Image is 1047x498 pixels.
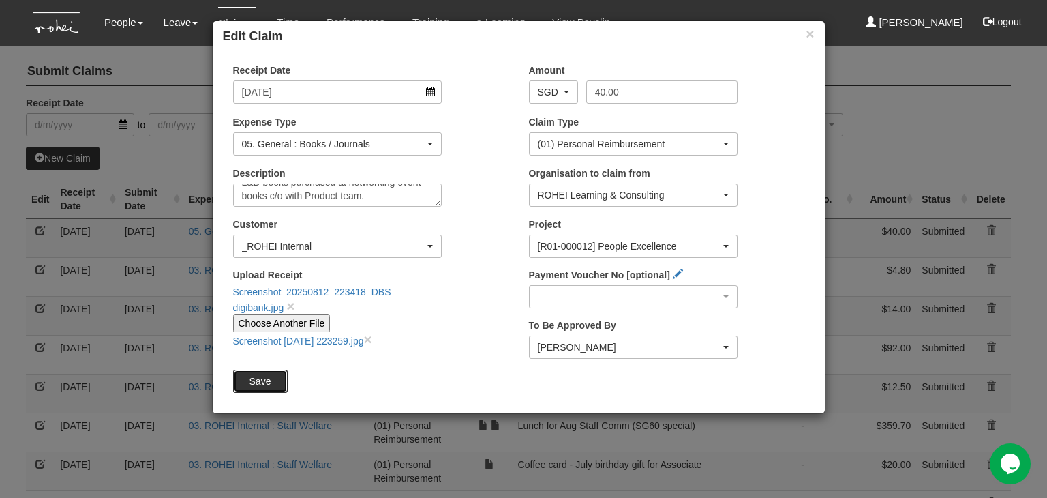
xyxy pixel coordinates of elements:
div: [R01-000012] People Excellence [538,239,721,253]
label: Amount [529,63,565,77]
button: × [806,27,814,41]
label: Organisation to claim from [529,166,650,180]
label: Payment Voucher No [optional] [529,268,670,282]
a: Screenshot [DATE] 223259.jpg [233,336,364,347]
div: 05. General : Books / Journals [242,137,425,151]
label: Expense Type [233,115,297,129]
iframe: chat widget [990,443,1033,484]
div: (01) Personal Reimbursement [538,137,721,151]
input: Save [233,370,288,393]
label: Customer [233,218,277,231]
div: _ROHEI Internal [242,239,425,253]
textarea: L&D books purchased at networking event books c/o with Product team. [233,184,442,207]
b: Edit Claim [223,29,283,43]
label: Description [233,166,286,180]
label: Receipt Date [233,63,291,77]
button: ROHEI Learning & Consulting [529,184,738,207]
a: close [286,298,294,314]
input: Choose Another File [233,314,331,332]
div: [PERSON_NAME] [538,340,721,354]
button: (01) Personal Reimbursement [529,132,738,156]
label: Upload Receipt [233,268,303,282]
a: Screenshot_20250812_223418_DBS digibank.jpg [233,287,391,313]
button: SGD [529,80,578,104]
label: To Be Approved By [529,319,616,332]
div: SGD [538,85,561,99]
input: d/m/yyyy [233,80,442,104]
button: _ROHEI Internal [233,235,442,258]
div: ROHEI Learning & Consulting [538,188,721,202]
button: [R01-000012] People Excellence [529,235,738,258]
button: 05. General : Books / Journals [233,132,442,156]
a: close [363,332,371,347]
label: Project [529,218,561,231]
button: Daniel Low [529,336,738,359]
label: Claim Type [529,115,579,129]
